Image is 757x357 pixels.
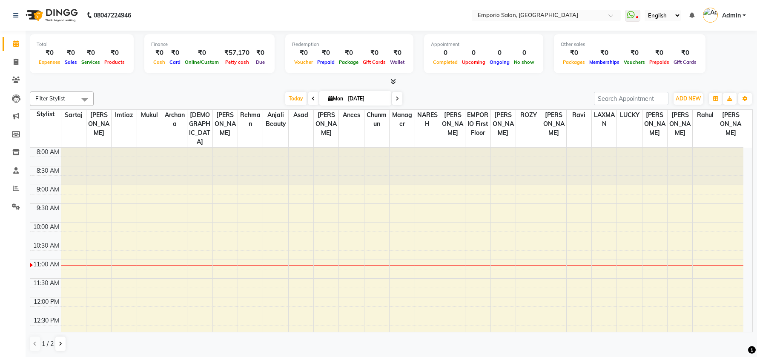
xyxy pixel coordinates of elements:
[86,110,111,138] span: [PERSON_NAME]
[292,41,407,48] div: Redemption
[431,59,460,65] span: Completed
[187,110,212,147] span: [DEMOGRAPHIC_DATA]
[487,59,512,65] span: Ongoing
[32,260,61,269] div: 11:00 AM
[35,166,61,175] div: 8:30 AM
[676,95,701,102] span: ADD NEW
[693,110,717,120] span: Rahul
[674,93,703,105] button: ADD NEW
[151,59,167,65] span: Cash
[79,59,102,65] span: Services
[512,48,536,58] div: 0
[137,110,162,120] span: Mukul
[42,340,54,348] span: 1 / 2
[465,110,490,138] span: EMPORIO First Floor
[32,223,61,231] div: 10:00 AM
[183,59,221,65] span: Online/Custom
[718,110,743,138] span: [PERSON_NAME]
[671,59,699,65] span: Gift Cards
[289,110,313,120] span: Asad
[326,95,345,102] span: Mon
[151,41,268,48] div: Finance
[541,110,566,138] span: [PERSON_NAME]
[315,48,337,58] div: ₹0
[292,48,315,58] div: ₹0
[32,316,61,325] div: 12:30 PM
[213,110,238,138] span: [PERSON_NAME]
[337,59,361,65] span: Package
[460,59,487,65] span: Upcoming
[647,59,671,65] span: Prepaids
[567,110,591,120] span: ravi
[63,48,79,58] div: ₹0
[642,110,667,138] span: [PERSON_NAME]
[361,59,388,65] span: Gift Cards
[22,3,80,27] img: logo
[703,8,718,23] img: Admin
[460,48,487,58] div: 0
[102,59,127,65] span: Products
[223,59,251,65] span: Petty cash
[32,297,61,306] div: 12:00 PM
[61,110,86,120] span: Sartaj
[647,48,671,58] div: ₹0
[388,48,407,58] div: ₹0
[102,48,127,58] div: ₹0
[167,48,183,58] div: ₹0
[440,110,465,138] span: [PERSON_NAME]
[63,59,79,65] span: Sales
[221,48,253,58] div: ₹57,170
[345,92,388,105] input: 2025-09-01
[364,110,389,129] span: chunmun
[254,59,267,65] span: Due
[162,110,187,129] span: Archana
[32,279,61,288] div: 11:30 AM
[491,110,516,138] span: [PERSON_NAME]
[592,110,616,129] span: LAXMAN
[594,92,668,105] input: Search Appointment
[561,48,587,58] div: ₹0
[37,41,127,48] div: Total
[285,92,307,105] span: Today
[167,59,183,65] span: Card
[622,59,647,65] span: Vouchers
[35,95,65,102] span: Filter Stylist
[238,110,263,129] span: Rehman
[35,204,61,213] div: 9:30 AM
[361,48,388,58] div: ₹0
[263,110,288,129] span: Anjali beauty
[622,48,647,58] div: ₹0
[253,48,268,58] div: ₹0
[561,59,587,65] span: Packages
[337,48,361,58] div: ₹0
[388,59,407,65] span: Wallet
[37,59,63,65] span: Expenses
[431,48,460,58] div: 0
[37,48,63,58] div: ₹0
[487,48,512,58] div: 0
[617,110,642,120] span: LUCKY
[112,110,136,120] span: Imtiaz
[415,110,440,129] span: NARESH
[587,59,622,65] span: Memberships
[339,110,364,120] span: Anees
[30,110,61,119] div: Stylist
[390,110,414,129] span: Manager
[587,48,622,58] div: ₹0
[35,185,61,194] div: 9:00 AM
[671,48,699,58] div: ₹0
[94,3,131,27] b: 08047224946
[431,41,536,48] div: Appointment
[722,11,741,20] span: Admin
[512,59,536,65] span: No show
[151,48,167,58] div: ₹0
[292,59,315,65] span: Voucher
[183,48,221,58] div: ₹0
[79,48,102,58] div: ₹0
[668,110,692,138] span: [PERSON_NAME]
[561,41,699,48] div: Other sales
[32,241,61,250] div: 10:30 AM
[35,148,61,157] div: 8:00 AM
[314,110,338,138] span: [PERSON_NAME]
[315,59,337,65] span: Prepaid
